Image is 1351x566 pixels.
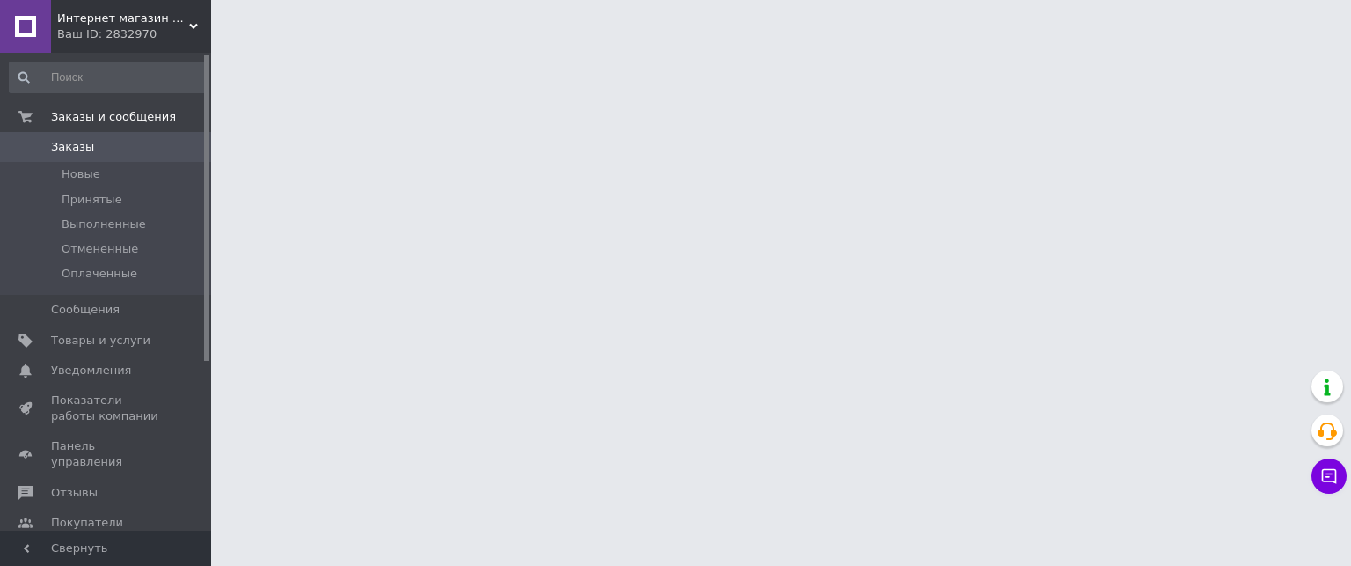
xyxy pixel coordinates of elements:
span: Сообщения [51,302,120,318]
span: Покупатели [51,515,123,531]
button: Чат с покупателем [1311,459,1347,494]
span: Заказы и сообщения [51,109,176,125]
span: Отмененные [62,241,138,257]
span: Принятые [62,192,122,208]
span: Новые [62,166,100,182]
span: Показатели работы компании [51,393,163,424]
span: Отзывы [51,485,98,501]
div: Ваш ID: 2832970 [57,26,211,42]
span: Интернет магазин Carp Dream [57,11,189,26]
span: Выполненные [62,217,146,232]
span: Панель управления [51,438,163,470]
span: Оплаченные [62,266,137,282]
span: Заказы [51,139,94,155]
span: Уведомления [51,363,131,379]
span: Товары и услуги [51,333,150,349]
input: Поиск [9,62,208,93]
